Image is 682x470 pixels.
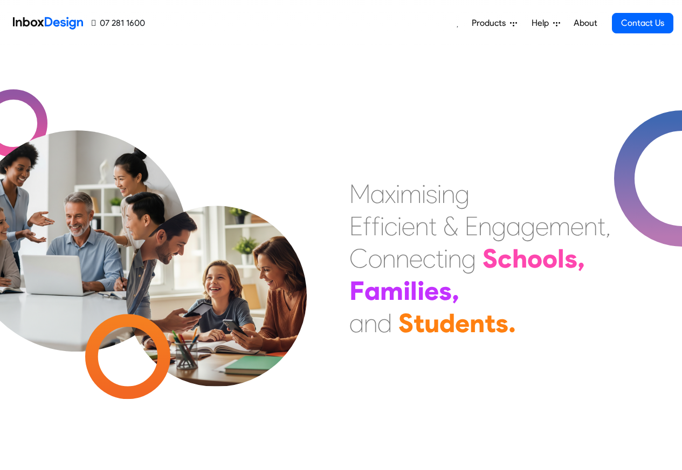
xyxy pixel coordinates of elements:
div: s [564,242,577,275]
div: e [570,210,584,242]
div: a [370,178,385,210]
div: o [542,242,557,275]
div: d [439,307,455,339]
div: n [470,307,485,339]
div: a [506,210,521,242]
a: About [570,12,600,34]
div: n [415,210,429,242]
div: & [443,210,458,242]
a: Help [527,12,564,34]
div: s [495,307,508,339]
div: i [444,242,448,275]
a: 07 281 1600 [92,17,145,30]
div: m [549,210,570,242]
div: n [364,307,377,339]
div: M [349,178,370,210]
div: C [349,242,368,275]
div: c [498,242,512,275]
div: n [442,178,455,210]
div: c [384,210,397,242]
div: o [527,242,542,275]
div: g [521,210,535,242]
div: a [349,307,364,339]
div: E [349,210,363,242]
div: s [426,178,437,210]
div: , [452,275,459,307]
div: t [436,242,444,275]
div: , [577,242,585,275]
div: e [535,210,549,242]
div: i [396,178,400,210]
div: f [363,210,371,242]
div: i [403,275,410,307]
div: S [483,242,498,275]
div: n [396,242,409,275]
div: i [437,178,442,210]
div: i [417,275,424,307]
div: n [382,242,396,275]
div: t [597,210,605,242]
div: e [424,275,439,307]
div: t [414,307,424,339]
a: Products [467,12,521,34]
div: n [478,210,492,242]
div: n [584,210,597,242]
div: h [512,242,527,275]
div: o [368,242,382,275]
div: i [397,210,402,242]
div: , [605,210,611,242]
div: m [400,178,422,210]
div: e [402,210,415,242]
div: i [380,210,384,242]
div: t [429,210,437,242]
div: t [485,307,495,339]
div: . [508,307,516,339]
div: c [423,242,436,275]
div: g [455,178,470,210]
div: n [448,242,461,275]
div: m [380,275,403,307]
div: l [557,242,564,275]
span: Help [532,17,553,30]
div: g [492,210,506,242]
div: s [439,275,452,307]
div: F [349,275,364,307]
div: i [422,178,426,210]
div: x [385,178,396,210]
a: Contact Us [612,13,673,33]
div: l [410,275,417,307]
span: Products [472,17,510,30]
img: parents_with_child.png [104,161,329,387]
div: g [461,242,476,275]
div: S [398,307,414,339]
div: u [424,307,439,339]
div: f [371,210,380,242]
div: e [455,307,470,339]
div: e [409,242,423,275]
div: Maximising Efficient & Engagement, Connecting Schools, Families, and Students. [349,178,611,339]
div: a [364,275,380,307]
div: d [377,307,392,339]
div: E [465,210,478,242]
